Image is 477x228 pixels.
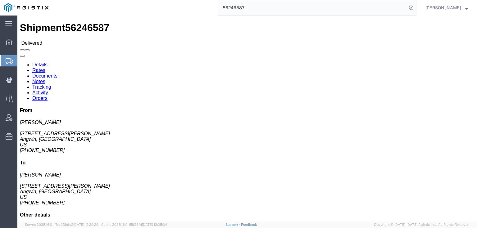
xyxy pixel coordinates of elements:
[142,223,167,226] span: [DATE] 12:25:34
[101,223,167,226] span: Client: 2025.16.0-1592391
[218,0,407,15] input: Search for shipment number, reference number
[374,222,470,227] span: Copyright © [DATE]-[DATE] Agistix Inc., All Rights Reserved
[17,16,477,221] iframe: FS Legacy Container
[4,3,48,12] img: logo
[241,223,257,226] a: Feedback
[25,223,98,226] span: Server: 2025.16.0-1ffcc23b9e2
[425,4,461,11] span: Tammy Bray
[425,4,468,11] button: [PERSON_NAME]
[225,223,241,226] a: Support
[73,223,98,226] span: [DATE] 12:29:29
